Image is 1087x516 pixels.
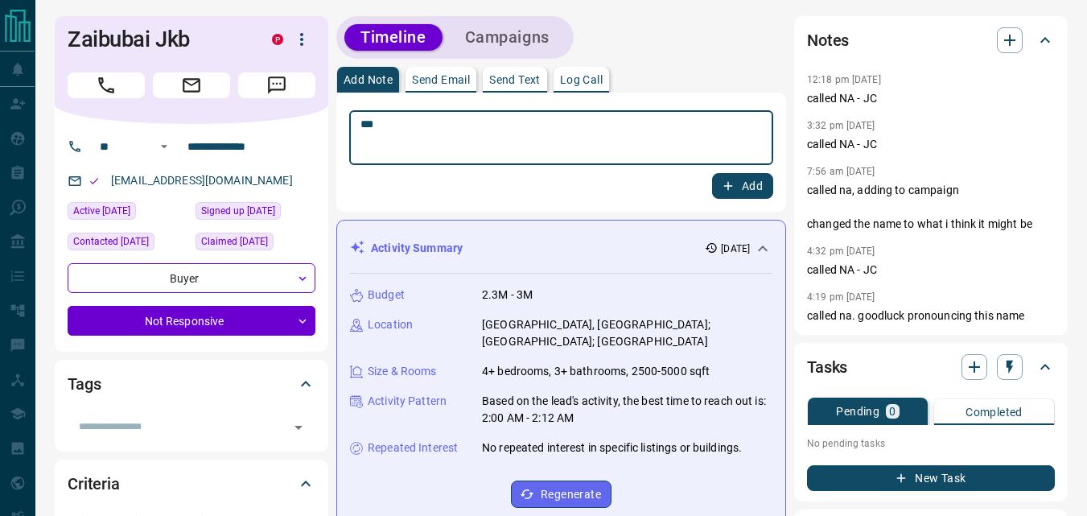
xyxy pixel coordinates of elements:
[807,136,1055,153] p: called NA - JC
[68,202,187,225] div: Mon Mar 10 2025
[368,316,413,333] p: Location
[368,287,405,303] p: Budget
[412,74,470,85] p: Send Email
[68,233,187,255] div: Sat Mar 15 2025
[721,241,750,256] p: [DATE]
[196,202,315,225] div: Mon Mar 10 2025
[807,354,847,380] h2: Tasks
[489,74,541,85] p: Send Text
[807,246,875,257] p: 4:32 pm [DATE]
[196,233,315,255] div: Mon Mar 10 2025
[482,440,742,456] p: No repeated interest in specific listings or buildings.
[449,24,566,51] button: Campaigns
[368,393,447,410] p: Activity Pattern
[238,72,315,98] span: Message
[68,464,315,503] div: Criteria
[73,203,130,219] span: Active [DATE]
[201,233,268,250] span: Claimed [DATE]
[807,465,1055,491] button: New Task
[272,34,283,45] div: property.ca
[807,120,875,131] p: 3:32 pm [DATE]
[482,363,710,380] p: 4+ bedrooms, 3+ bathrooms, 2500-5000 sqft
[368,363,437,380] p: Size & Rooms
[807,166,875,177] p: 7:56 am [DATE]
[368,440,458,456] p: Repeated Interest
[807,182,1055,233] p: called na, adding to campaign changed the name to what i think it might be
[344,74,393,85] p: Add Note
[511,481,611,508] button: Regenerate
[889,406,896,417] p: 0
[68,263,315,293] div: Buyer
[201,203,275,219] span: Signed up [DATE]
[712,173,773,199] button: Add
[89,175,100,187] svg: Email Valid
[68,306,315,336] div: Not Responsive
[482,393,772,427] p: Based on the lead's activity, the best time to reach out is: 2:00 AM - 2:12 AM
[350,233,772,263] div: Activity Summary[DATE]
[287,416,310,439] button: Open
[68,471,120,497] h2: Criteria
[807,431,1055,456] p: No pending tasks
[807,262,1055,279] p: called NA - JC
[807,348,1055,386] div: Tasks
[482,316,772,350] p: [GEOGRAPHIC_DATA], [GEOGRAPHIC_DATA]; [GEOGRAPHIC_DATA]; [GEOGRAPHIC_DATA]
[68,365,315,403] div: Tags
[560,74,603,85] p: Log Call
[154,137,174,156] button: Open
[807,291,875,303] p: 4:19 pm [DATE]
[371,240,463,257] p: Activity Summary
[68,72,145,98] span: Call
[482,287,533,303] p: 2.3M - 3M
[807,27,849,53] h2: Notes
[807,308,1055,324] p: called na. goodluck pronouncing this name
[153,72,230,98] span: Email
[807,21,1055,60] div: Notes
[836,406,879,417] p: Pending
[807,74,881,85] p: 12:18 pm [DATE]
[73,233,149,250] span: Contacted [DATE]
[68,371,101,397] h2: Tags
[68,27,248,52] h1: Zaibubai Jkb
[344,24,443,51] button: Timeline
[966,407,1023,418] p: Completed
[807,90,1055,107] p: called NA - JC
[111,174,293,187] a: [EMAIL_ADDRESS][DOMAIN_NAME]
